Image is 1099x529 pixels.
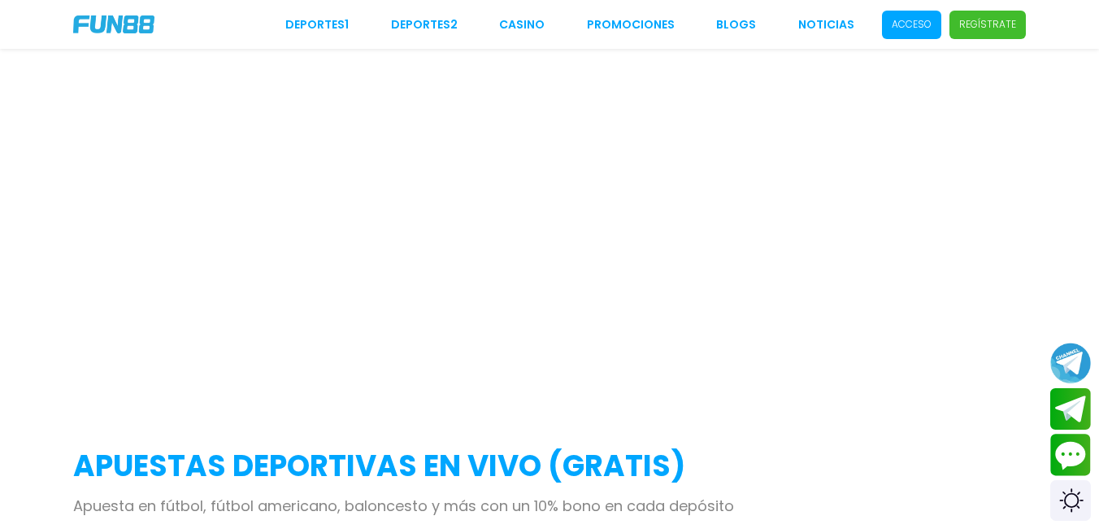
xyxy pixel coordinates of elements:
a: Deportes1 [285,16,349,33]
img: Company Logo [73,15,154,33]
a: Promociones [587,16,675,33]
div: Switch theme [1050,480,1091,521]
button: Join telegram [1050,388,1091,431]
a: CASINO [499,16,545,33]
p: Apuesta en fútbol, fútbol americano, baloncesto y más con un 10% bono en cada depósito [73,495,1026,517]
a: NOTICIAS [798,16,854,33]
a: Deportes2 [391,16,458,33]
p: Acceso [892,17,932,32]
h2: APUESTAS DEPORTIVAS EN VIVO (gratis) [73,444,1026,488]
a: BLOGS [716,16,756,33]
button: Contact customer service [1050,434,1091,476]
button: Join telegram channel [1050,342,1091,384]
p: Regístrate [959,17,1016,32]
